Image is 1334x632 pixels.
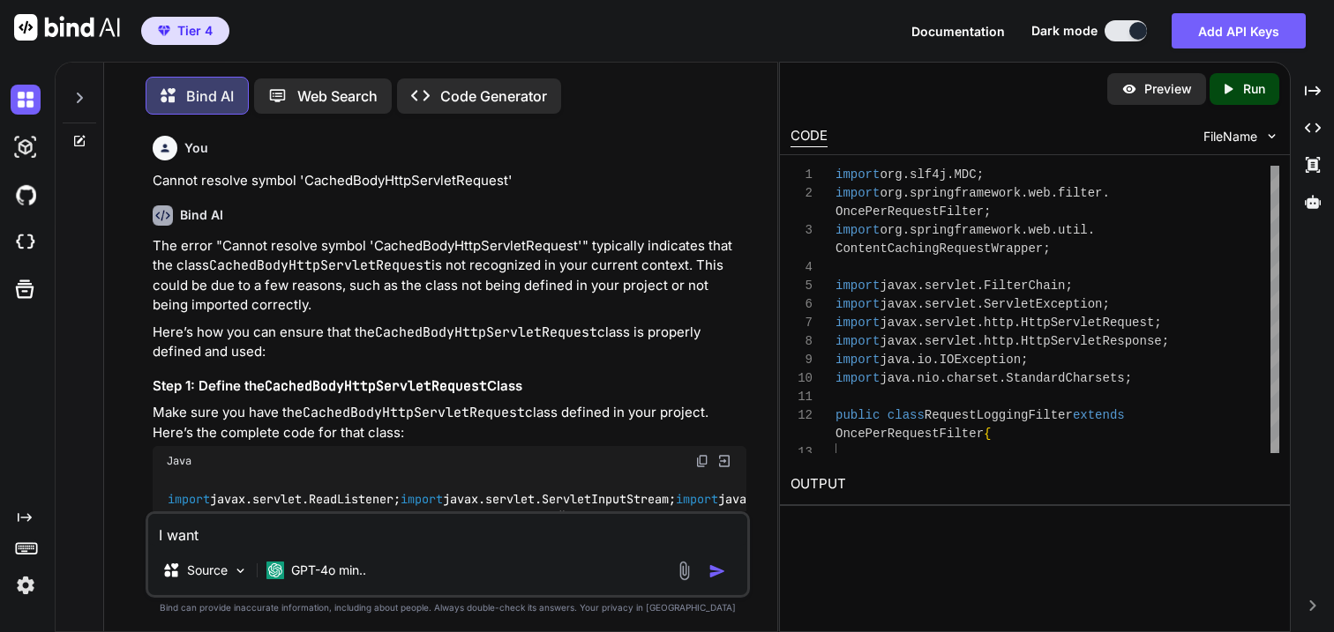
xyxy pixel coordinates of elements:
p: GPT-4o min.. [291,561,366,579]
span: web [1029,186,1051,200]
span: class [888,408,925,422]
span: . [903,223,910,237]
p: Run [1243,80,1265,98]
span: io [918,353,933,367]
span: springframework [910,186,1021,200]
span: nio [918,371,940,385]
span: http [984,316,1014,330]
img: cloudideIcon [11,227,41,257]
p: Web Search [297,86,378,107]
div: 9 [791,351,813,369]
span: Documentation [911,24,1005,39]
span: . [977,297,984,311]
span: charset [947,371,999,385]
div: 2 [791,184,813,203]
p: Source [187,561,228,579]
span: ContentCachingRequestWrapper [836,242,1043,256]
h6: Bind AI [180,206,223,224]
span: import [836,297,880,311]
div: 4 [791,258,813,277]
div: 12 [791,406,813,425]
span: import [401,491,443,507]
img: attachment [674,561,694,581]
span: . [1051,223,1058,237]
span: . [940,371,947,385]
img: GPT-4o mini [266,561,284,579]
code: CachedBodyHttpServletRequest [303,404,525,421]
span: ; [1021,353,1028,367]
img: Pick Models [233,563,248,578]
span: StandardCharsets [1007,371,1125,385]
span: . [977,279,984,293]
span: . [918,279,925,293]
span: filter [1058,186,1102,200]
span: public [836,408,880,422]
span: IOException [940,353,1021,367]
span: http [984,334,1014,348]
span: Tier 4 [177,22,213,40]
span: web [1029,223,1051,237]
span: FilterChain [984,279,1065,293]
span: servlet [925,316,977,330]
span: ; [1155,316,1162,330]
img: copy [695,454,709,468]
span: . [1103,186,1110,200]
div: 11 [791,388,813,406]
span: . [947,167,954,182]
code: CachedBodyHttpServletRequest [209,257,431,274]
span: servlet [925,297,977,311]
span: import [676,491,718,507]
p: Preview [1144,80,1192,98]
img: darkAi-studio [11,132,41,162]
span: ; [1066,279,1073,293]
span: extends [1073,408,1125,422]
span: . [918,316,925,330]
code: CachedBodyHttpServletRequest [375,323,597,341]
div: 6 [791,295,813,314]
span: ; [1162,334,1169,348]
span: javax [881,334,918,348]
div: 13 [791,443,813,462]
h2: OUTPUT [780,464,1290,505]
span: . [1021,223,1028,237]
p: Here’s how you can ensure that the class is properly defined and used: [153,323,746,362]
span: . [932,353,939,367]
div: 10 [791,369,813,388]
span: import [836,279,880,293]
span: import [836,353,880,367]
span: . [903,186,910,200]
span: . [999,371,1006,385]
span: import [168,491,210,507]
span: HttpServletRequest [1021,316,1154,330]
p: Cannot resolve symbol 'CachedBodyHttpServletRequest' [153,171,746,191]
span: java [881,353,911,367]
span: ; [984,204,991,219]
textarea: I want [148,514,746,546]
div: 8 [791,332,813,351]
span: . [910,353,917,367]
p: The error "Cannot resolve symbol 'CachedBodyHttpServletRequest'" typically indicates that the cla... [153,236,746,316]
span: ; [977,167,984,182]
div: 5 [791,277,813,295]
span: OncePerRequestFilter [836,427,984,441]
span: javax [881,279,918,293]
div: 7 [791,314,813,332]
span: . [1088,223,1095,237]
span: util [1058,223,1088,237]
img: settings [11,570,41,600]
span: import [836,334,880,348]
img: icon [708,562,726,580]
button: Documentation [911,22,1005,41]
span: { [984,427,991,441]
span: . [1014,316,1021,330]
span: = [393,509,400,524]
span: this [576,509,604,524]
span: javax [881,316,918,330]
p: Make sure you have the class defined in your project. Here’s the complete code for that class: [153,403,746,442]
span: Dark mode [1031,22,1098,40]
span: MDC [955,167,977,182]
span: import [836,167,880,182]
span: . [1021,186,1028,200]
span: . [977,316,984,330]
img: Bind AI [14,14,120,41]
